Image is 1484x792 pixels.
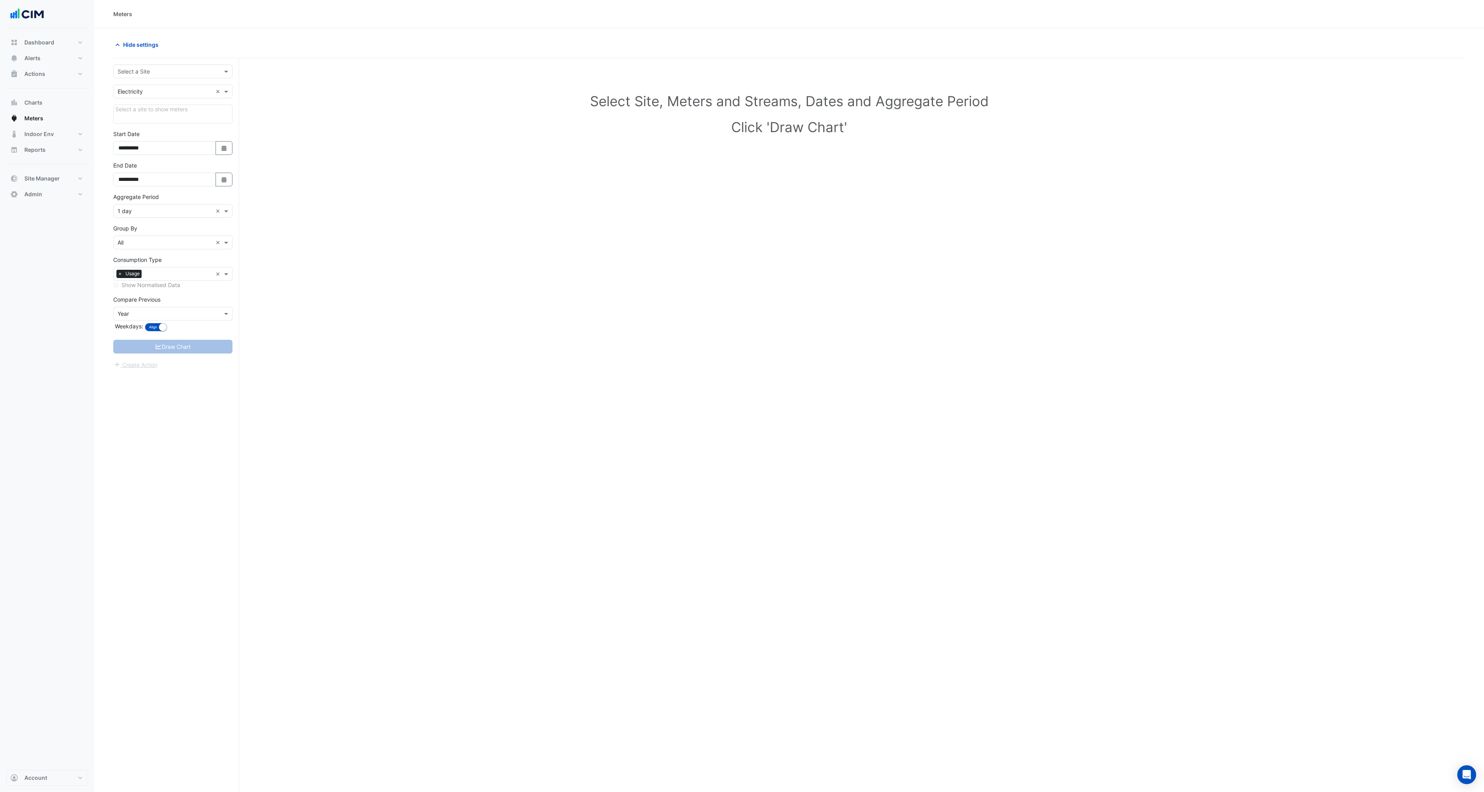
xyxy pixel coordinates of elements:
[24,70,45,78] span: Actions
[122,281,180,289] label: Show Normalised Data
[10,54,18,62] app-icon: Alerts
[113,361,158,367] app-escalated-ticket-create-button: Please correct errors first
[6,770,88,786] button: Account
[113,322,143,330] label: Weekdays:
[221,145,228,151] fa-icon: Select Date
[24,39,54,46] span: Dashboard
[113,130,140,138] label: Start Date
[1457,765,1476,784] div: Open Intercom Messenger
[24,190,42,198] span: Admin
[6,111,88,126] button: Meters
[113,10,132,18] div: Meters
[113,281,232,289] div: Select meters or streams to enable normalisation
[124,270,142,278] span: Usage
[216,270,222,278] span: Clear
[116,270,124,278] span: ×
[113,256,162,264] label: Consumption Type
[113,295,160,304] label: Compare Previous
[6,142,88,158] button: Reports
[10,70,18,78] app-icon: Actions
[24,54,41,62] span: Alerts
[24,114,43,122] span: Meters
[6,95,88,111] button: Charts
[24,130,54,138] span: Indoor Env
[221,176,228,183] fa-icon: Select Date
[123,41,159,49] span: Hide settings
[113,193,159,201] label: Aggregate Period
[10,114,18,122] app-icon: Meters
[24,146,46,154] span: Reports
[6,50,88,66] button: Alerts
[9,6,45,22] img: Company Logo
[10,39,18,46] app-icon: Dashboard
[10,130,18,138] app-icon: Indoor Env
[24,99,42,107] span: Charts
[216,238,222,247] span: Clear
[126,93,1453,109] h1: Select Site, Meters and Streams, Dates and Aggregate Period
[113,161,137,169] label: End Date
[6,35,88,50] button: Dashboard
[10,146,18,154] app-icon: Reports
[113,224,137,232] label: Group By
[126,119,1453,135] h1: Click 'Draw Chart'
[6,126,88,142] button: Indoor Env
[24,175,60,182] span: Site Manager
[10,99,18,107] app-icon: Charts
[113,105,232,123] div: Click Update or Cancel in Details panel
[113,38,164,52] button: Hide settings
[24,774,47,782] span: Account
[6,186,88,202] button: Admin
[10,190,18,198] app-icon: Admin
[216,207,222,215] span: Clear
[6,171,88,186] button: Site Manager
[216,87,222,96] span: Clear
[6,66,88,82] button: Actions
[10,175,18,182] app-icon: Site Manager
